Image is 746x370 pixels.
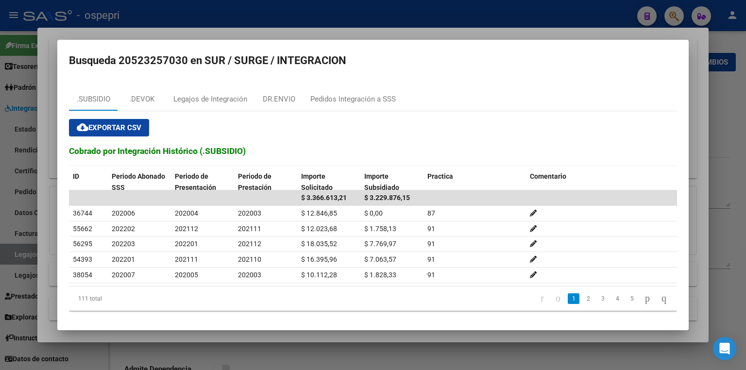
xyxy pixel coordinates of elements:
[595,290,610,307] li: page 3
[427,271,435,279] span: 91
[364,271,396,279] span: $ 1.828,33
[297,166,360,198] datatable-header-cell: Importe Solicitado
[301,271,337,279] span: $ 10.112,28
[551,293,565,304] a: go to previous page
[175,172,216,191] span: Periodo de Presentación
[364,194,410,202] span: $ 3.229.876,15
[69,166,108,198] datatable-header-cell: ID
[73,255,92,263] span: 54393
[301,225,337,233] span: $ 12.023,68
[310,94,396,105] div: Pedidos Integración a SSS
[171,166,234,198] datatable-header-cell: Periodo de Presentación
[597,293,609,304] a: 3
[73,209,92,217] span: 36744
[657,293,671,304] a: go to last page
[238,255,261,263] span: 202110
[69,119,149,136] button: Exportar CSV
[263,94,295,105] div: DR.ENVIO
[424,166,526,198] datatable-header-cell: Practica
[175,255,198,263] span: 202111
[77,94,110,105] div: .SUBSIDIO
[129,94,154,105] div: .DEVOK
[427,225,435,233] span: 91
[301,255,337,263] span: $ 16.395,96
[360,166,424,198] datatable-header-cell: Importe Subsidiado
[77,121,88,133] mat-icon: cloud_download
[112,255,135,263] span: 202201
[108,166,171,198] datatable-header-cell: Periodo Abonado SSS
[364,209,383,217] span: $ 0,00
[611,293,623,304] a: 4
[69,145,677,157] h3: Cobrado por Integración Histórico (.SUBSIDIO)
[536,293,548,304] a: go to first page
[77,123,141,132] span: Exportar CSV
[301,209,337,217] span: $ 12.846,85
[427,172,453,180] span: Practica
[641,293,654,304] a: go to next page
[238,240,261,248] span: 202112
[581,290,595,307] li: page 2
[566,290,581,307] li: page 1
[69,286,189,311] div: 111 total
[713,337,736,360] div: Open Intercom Messenger
[73,271,92,279] span: 38054
[301,172,333,191] span: Importe Solicitado
[234,166,297,198] datatable-header-cell: Periodo de Prestación
[364,172,399,191] span: Importe Subsidiado
[238,172,271,191] span: Periodo de Prestación
[427,209,435,217] span: 87
[175,225,198,233] span: 202112
[301,194,347,202] span: $ 3.366.613,21
[530,172,566,180] span: Comentario
[610,290,625,307] li: page 4
[364,240,396,248] span: $ 7.769,97
[625,290,639,307] li: page 5
[364,225,396,233] span: $ 1.758,13
[112,240,135,248] span: 202203
[427,255,435,263] span: 91
[112,271,135,279] span: 202007
[238,209,261,217] span: 202003
[69,51,677,70] h2: Busqueda 20523257030 en SUR / SURGE / INTEGRACION
[112,172,165,191] span: Periodo Abonado SSS
[73,240,92,248] span: 56295
[582,293,594,304] a: 2
[73,172,79,180] span: ID
[173,94,247,105] div: Legajos de Integración
[175,209,198,217] span: 202004
[526,166,677,198] datatable-header-cell: Comentario
[175,271,198,279] span: 202005
[427,240,435,248] span: 91
[238,271,261,279] span: 202003
[112,225,135,233] span: 202202
[626,293,638,304] a: 5
[568,293,579,304] a: 1
[238,225,261,233] span: 202111
[301,240,337,248] span: $ 18.035,52
[364,255,396,263] span: $ 7.063,57
[175,240,198,248] span: 202201
[112,209,135,217] span: 202006
[73,225,92,233] span: 55662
